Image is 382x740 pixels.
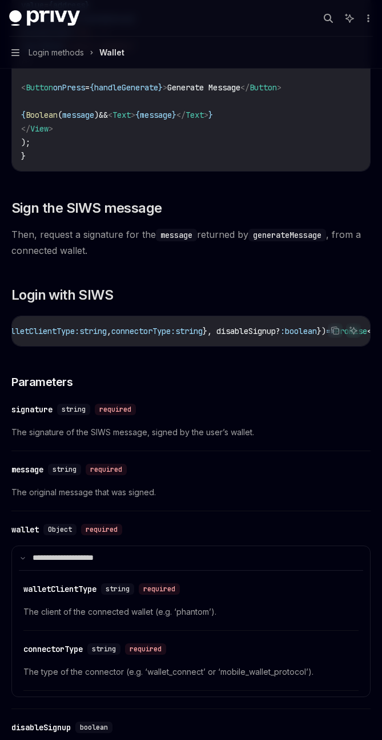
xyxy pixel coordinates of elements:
span: The original message that was signed. [11,486,371,499]
span: Button [250,82,277,93]
div: disableSignup [11,722,71,733]
span: } [158,82,163,93]
span: } [208,110,213,120]
span: The client of the connected wallet (e.g. ‘phantom’). [23,605,359,619]
span: The type of the connector (e.g. ‘wallet_connect’ or ‘mobile_wallet_protocol’). [23,665,359,679]
div: signature [11,404,53,415]
span: </ [21,124,30,134]
span: boolean [80,723,108,732]
span: }, disableSignup? [203,326,280,336]
span: > [277,82,282,93]
span: ); [21,137,30,148]
span: boolean [285,326,317,336]
span: connectorType: [111,326,175,336]
span: } [172,110,176,120]
span: onPress [53,82,85,93]
div: wallet [11,524,39,535]
span: </ [176,110,186,120]
span: => [326,326,335,336]
span: message [140,110,172,120]
div: required [86,464,127,475]
span: string [106,584,130,594]
div: required [81,524,122,535]
img: dark logo [9,10,80,26]
span: Text [112,110,131,120]
span: > [204,110,208,120]
span: > [49,124,53,134]
div: walletClientType [23,583,96,595]
div: connectorType [23,643,83,655]
code: generateMessage [248,229,326,241]
span: > [131,110,135,120]
span: < [367,326,372,336]
span: string [53,465,77,474]
div: Wallet [99,46,124,59]
span: </ [240,82,250,93]
div: message [11,464,43,475]
span: message [62,110,94,120]
span: }) [317,326,326,336]
button: Copy the contents from the code block [328,323,343,338]
span: string [62,405,86,414]
span: : [280,326,285,336]
span: Login methods [29,46,84,59]
span: && [99,110,108,120]
div: required [95,404,136,415]
div: required [139,583,180,595]
span: > [163,82,167,93]
span: handleGenerate [94,82,158,93]
div: required [125,643,166,655]
span: { [21,110,26,120]
button: Ask AI [346,323,361,338]
span: { [135,110,140,120]
span: Then, request a signature for the returned by , from a connected wallet. [11,226,371,258]
span: ( [58,110,62,120]
span: Login with SIWS [11,286,113,304]
span: Text [186,110,204,120]
span: , [107,326,111,336]
span: string [79,326,107,336]
span: = [85,82,90,93]
span: string [175,326,203,336]
span: View [30,124,49,134]
span: ) [94,110,99,120]
span: < [21,82,26,93]
span: Button [26,82,53,93]
span: < [108,110,112,120]
span: string [92,644,116,654]
span: The signature of the SIWS message, signed by the user’s wallet. [11,425,371,439]
span: { [90,82,94,93]
code: message [156,229,197,241]
span: Object [48,525,72,534]
span: Parameters [11,374,73,390]
button: More actions [361,10,373,26]
span: Generate Message [167,82,240,93]
span: Boolean [26,110,58,120]
span: Sign the SIWS message [11,199,162,217]
span: } [21,151,26,161]
span: walletClientType: [2,326,79,336]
